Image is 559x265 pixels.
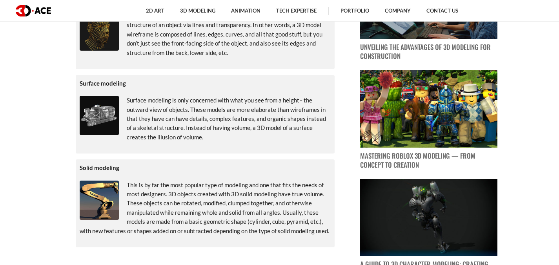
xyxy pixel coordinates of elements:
[80,11,119,51] img: 3D model wireframe
[80,163,331,172] p: Solid modeling
[80,96,331,142] p: Surface modeling is only concerned with what you see from a height– the outward view of objects. ...
[80,181,119,220] img: 3D solid modeling
[360,43,497,61] p: Unveiling the Advantages of 3D Modeling for Construction
[80,79,331,88] p: Surface modeling
[360,179,497,256] img: blog post image
[80,11,331,57] p: Wireframe modeling is an approach that aims to demonstrate the basic structure of an object via l...
[360,70,497,170] a: blog post image Mastering Roblox 3D Modeling — From Concept to Creation
[80,181,331,236] p: This is by far the most popular type of modeling and one that fits the needs of most designers. 3...
[16,5,51,16] img: logo dark
[360,152,497,170] p: Mastering Roblox 3D Modeling — From Concept to Creation
[360,70,497,148] img: blog post image
[80,96,119,135] img: 3D model of a surface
